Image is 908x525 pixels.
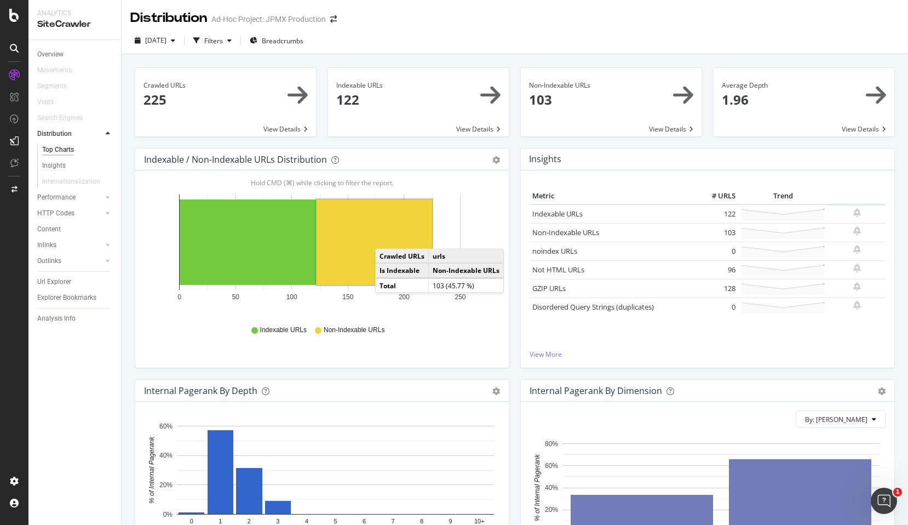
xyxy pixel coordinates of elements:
[37,81,78,92] a: Segments
[42,144,74,156] div: Top Charts
[429,263,504,278] td: Non-Indexable URLs
[190,518,193,525] text: 0
[37,18,112,31] div: SiteCrawler
[853,245,861,254] div: bell-plus
[42,144,113,156] a: Top Charts
[232,293,239,301] text: 50
[37,192,102,203] a: Performance
[545,440,558,448] text: 80%
[37,128,72,140] div: Distribution
[376,278,429,292] td: Total
[420,518,423,525] text: 8
[286,293,297,301] text: 100
[694,223,738,242] td: 103
[189,32,236,49] button: Filters
[260,326,307,335] span: Indexable URLs
[42,160,66,172] div: Insights
[893,488,902,497] span: 1
[694,188,738,204] th: # URLS
[545,462,558,470] text: 60%
[37,128,102,140] a: Distribution
[37,81,67,92] div: Segments
[342,293,353,301] text: 150
[177,293,181,301] text: 0
[533,454,541,521] text: % of Internal Pagerank
[219,518,222,525] text: 1
[455,293,466,301] text: 250
[805,415,867,424] span: By: Lang
[694,260,738,279] td: 96
[532,246,577,256] a: noindex URLs
[738,188,828,204] th: Trend
[305,518,308,525] text: 4
[37,292,113,304] a: Explorer Bookmarks
[245,32,308,49] button: Breadcrumbs
[853,282,861,291] div: bell-plus
[694,279,738,298] td: 128
[853,226,861,235] div: bell-plus
[324,326,384,335] span: Non-Indexable URLs
[530,385,662,396] div: Internal Pagerank By Dimension
[37,9,112,18] div: Analytics
[376,263,429,278] td: Is Indexable
[37,224,61,235] div: Content
[530,188,694,204] th: Metric
[37,224,113,235] a: Content
[163,511,173,518] text: 0%
[532,283,566,293] a: GZIP URLs
[796,410,886,428] button: By: [PERSON_NAME]
[853,264,861,272] div: bell-plus
[532,227,599,237] a: Non-Indexable URLs
[429,278,504,292] td: 103 (45.77 %)
[37,112,83,124] div: Search Engines
[42,176,100,187] div: Internationalization
[37,313,76,324] div: Analysis Info
[37,208,102,219] a: HTTP Codes
[37,65,83,76] a: Movements
[204,36,223,45] div: Filters
[37,96,54,108] div: Visits
[37,49,113,60] a: Overview
[363,518,366,525] text: 6
[694,204,738,224] td: 122
[37,65,72,76] div: Movements
[37,49,64,60] div: Overview
[159,452,173,460] text: 40%
[532,209,583,219] a: Indexable URLs
[144,188,496,315] svg: A chart.
[449,518,452,525] text: 9
[148,436,156,504] text: % of Internal Pagerank
[399,293,410,301] text: 200
[334,518,337,525] text: 5
[37,276,113,288] a: Url Explorer
[37,208,74,219] div: HTTP Codes
[376,249,429,264] td: Crawled URLs
[144,385,257,396] div: Internal Pagerank by Depth
[37,239,102,251] a: Inlinks
[532,265,584,275] a: Not HTML URLs
[878,387,886,395] div: gear
[37,192,76,203] div: Performance
[37,255,102,267] a: Outlinks
[37,239,56,251] div: Inlinks
[871,488,897,514] iframe: Intercom live chat
[429,249,504,264] td: urls
[545,506,558,514] text: 20%
[529,152,561,167] h4: Insights
[130,9,207,27] div: Distribution
[144,154,327,165] div: Indexable / Non-Indexable URLs Distribution
[37,276,71,288] div: Url Explorer
[37,292,96,304] div: Explorer Bookmarks
[145,36,166,45] span: 2025 Oct. 13th
[42,160,113,172] a: Insights
[853,208,861,217] div: bell-plus
[262,36,303,45] span: Breadcrumbs
[130,32,180,49] button: [DATE]
[330,15,337,23] div: arrow-right-arrow-left
[492,156,500,164] div: gear
[853,301,861,310] div: bell-plus
[37,255,61,267] div: Outlinks
[474,518,485,525] text: 10+
[159,481,173,489] text: 20%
